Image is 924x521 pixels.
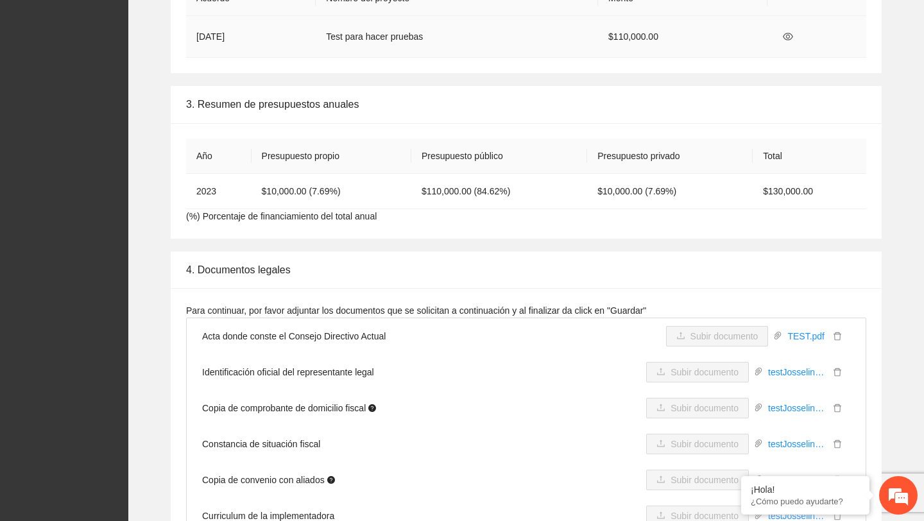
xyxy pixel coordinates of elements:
a: testJosselin.pdf [763,437,830,451]
button: uploadSubir documento [646,362,749,382]
li: Acta donde conste el Consejo Directivo Actual [187,318,866,354]
button: eye [778,26,798,47]
li: Identificación oficial del representante legal [187,354,866,390]
span: uploadSubir documento [646,367,749,377]
td: Test para hacer pruebas [316,16,598,58]
button: uploadSubir documento [646,470,749,490]
div: Chatee con nosotros ahora [67,65,216,82]
td: 2023 [186,174,252,209]
span: Copia de convenio con aliados [202,473,335,487]
th: Presupuesto propio [252,139,411,174]
a: testJosselin.pdf [763,473,830,487]
span: delete [830,440,844,448]
span: question-circle [327,476,335,484]
span: uploadSubir documento [666,331,769,341]
span: paper-clip [773,331,782,340]
td: $130,000.00 [753,174,866,209]
span: paper-clip [754,439,763,448]
span: paper-clip [754,367,763,376]
div: ¡Hola! [751,484,860,495]
button: delete [830,329,845,343]
td: $110,000.00 (84.62%) [411,174,587,209]
td: $10,000.00 (7.69%) [587,174,753,209]
span: uploadSubir documento [646,439,749,449]
span: delete [830,511,844,520]
span: Para continuar, por favor adjuntar los documentos que se solicitan a continuación y al finalizar ... [186,305,646,316]
span: Estamos en línea. [74,171,177,301]
button: delete [830,437,845,451]
button: delete [830,365,845,379]
a: TEST.pdf [782,329,830,343]
span: uploadSubir documento [646,403,749,413]
span: uploadSubir documento [646,511,749,521]
button: delete [830,473,845,487]
button: uploadSubir documento [646,398,749,418]
textarea: Escriba su mensaje y pulse “Intro” [6,350,244,395]
span: uploadSubir documento [646,475,749,485]
th: Total [753,139,866,174]
a: testJosselin.pdf [763,401,830,415]
th: Presupuesto público [411,139,587,174]
span: paper-clip [754,403,763,412]
th: Año [186,139,252,174]
span: delete [830,404,844,413]
div: Minimizar ventana de chat en vivo [210,6,241,37]
a: testJosselin.pdf [763,365,830,379]
div: 3. Resumen de presupuestos anuales [186,86,866,123]
span: delete [830,368,844,377]
div: 4. Documentos legales [186,252,866,288]
td: $110,000.00 [598,16,767,58]
button: uploadSubir documento [646,434,749,454]
th: Presupuesto privado [587,139,753,174]
button: delete [830,401,845,415]
span: delete [830,475,844,484]
span: paper-clip [754,511,763,520]
div: (%) Porcentaje de financiamiento del total anual [171,123,882,239]
td: [DATE] [186,16,316,58]
span: delete [830,332,844,341]
span: Copia de comprobante de domicilio fiscal [202,401,376,415]
button: uploadSubir documento [666,326,769,346]
span: eye [778,31,798,42]
td: $10,000.00 (7.69%) [252,174,411,209]
span: question-circle [368,404,376,412]
p: ¿Cómo puedo ayudarte? [751,497,860,506]
span: paper-clip [754,475,763,484]
li: Constancia de situación fiscal [187,426,866,462]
